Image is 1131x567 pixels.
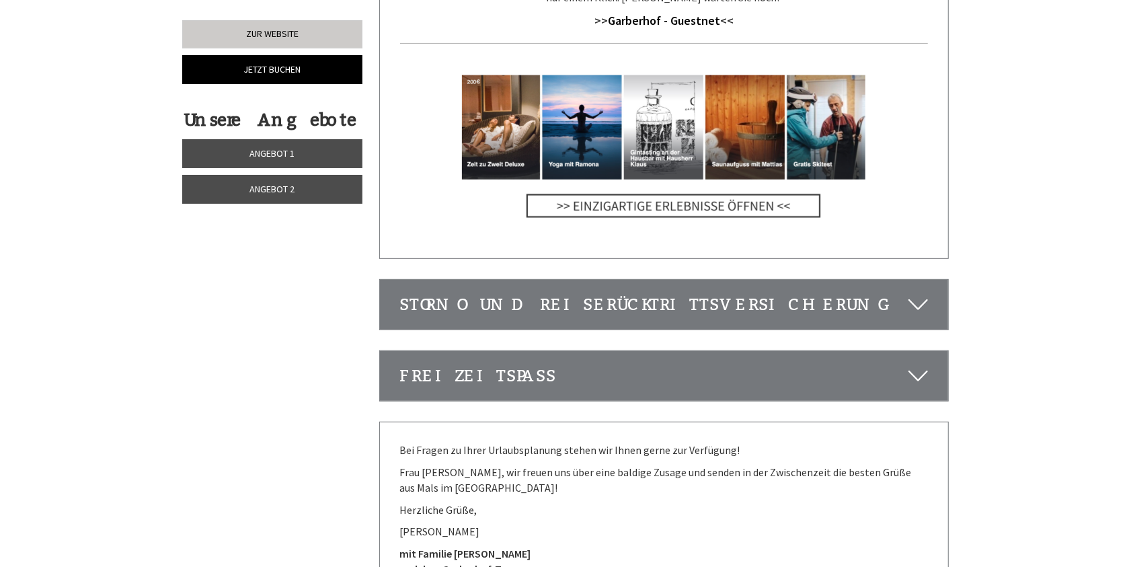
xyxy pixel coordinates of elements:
[400,465,929,496] p: Frau [PERSON_NAME], wir freuen uns über eine baldige Zusage und senden in der Zwischenzeit die be...
[182,108,358,133] div: Unsere Angebote
[250,147,295,159] span: Angebot 1
[608,13,678,28] a: Garberhof - G
[400,524,929,539] p: [PERSON_NAME]
[462,57,865,231] img: image
[182,55,362,84] a: Jetzt buchen
[594,13,678,28] strong: >>
[380,351,949,401] div: Freizeitspaß
[182,20,362,48] a: Zur Website
[720,13,734,28] strong: <<
[250,183,295,195] span: Angebot 2
[380,280,949,330] div: Storno und Reiserücktrittsversicherung
[678,13,720,28] strong: uestnet
[400,502,929,518] p: Herzliche Grüße,
[678,14,720,28] a: uestnet
[400,443,929,458] p: Bei Fragen zu Ihrer Urlaubsplanung stehen wir Ihnen gerne zur Verfügung!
